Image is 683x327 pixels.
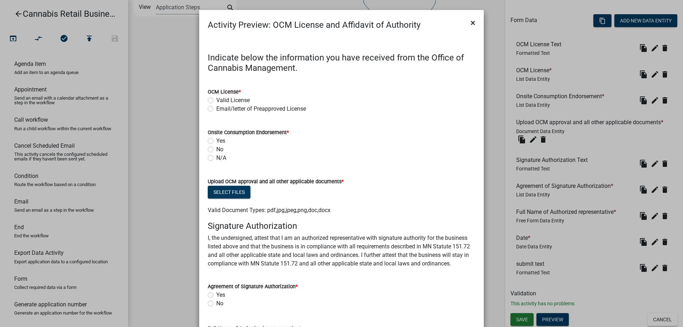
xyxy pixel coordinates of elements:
[208,53,475,73] h4: Indicate below the information you have received from the Office of Cannabis Management.
[208,234,475,268] p: I, the undersigned, attest that I am an authorized representative with signature authority for th...
[216,105,306,113] label: Email/letter of Preapproved License
[208,19,420,31] h4: Activity Preview
[208,179,344,184] label: Upload OCM approval and all other applicable documents
[216,291,225,299] label: Yes
[471,18,475,28] span: ×
[216,299,223,308] label: No
[269,20,420,30] span: : OCM License and Affidavit of Authority
[208,186,250,199] button: Select files
[208,130,289,135] label: Onsite Consumption Endorsement
[465,13,481,33] button: Close
[216,145,223,154] label: No
[208,207,330,213] span: Valid Document Types: pdf,jpg,jpeg,png,doc,docx
[216,96,250,105] label: Valid License
[208,284,298,289] label: Agreement of Signature Authorization
[216,154,226,162] label: N/A
[208,90,241,95] label: OCM License
[216,137,225,145] label: Yes
[208,221,475,231] h4: Signature Authorization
